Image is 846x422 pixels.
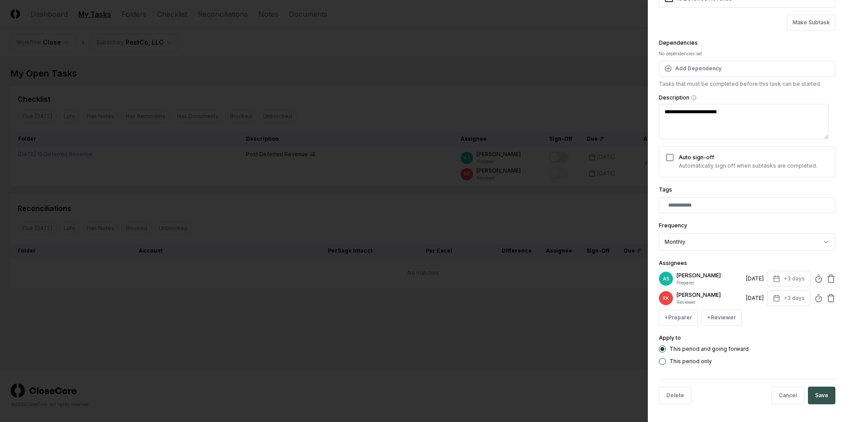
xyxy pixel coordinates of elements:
button: Delete [659,387,692,404]
div: No dependencies set [659,50,835,57]
p: Preparer [677,280,742,286]
p: Automatically sign off when subtasks are completed. [679,162,817,170]
div: [DATE] [746,294,764,302]
button: Cancel [771,387,804,404]
button: +3 days [767,290,811,306]
span: RK [663,295,669,302]
button: Description [691,95,696,100]
div: [DATE] [746,275,764,283]
label: This period and going forward [669,346,749,352]
label: This period only [669,359,712,364]
label: Description [659,95,835,100]
button: +Reviewer [701,310,742,326]
button: Make Subtask [787,15,835,31]
span: AS [663,276,669,282]
label: Frequency [659,222,687,229]
label: Apply to [659,334,681,341]
p: [PERSON_NAME] [677,291,742,299]
p: Reviewer [677,299,742,306]
label: Assignees [659,260,687,266]
label: Tags [659,186,672,193]
button: Save [808,387,835,404]
label: Auto sign-off [679,154,714,161]
label: Dependencies [659,39,698,46]
button: +3 days [767,271,811,287]
button: Add Dependency [659,61,835,77]
button: +Preparer [659,310,698,326]
p: [PERSON_NAME] [677,272,742,280]
p: Tasks that must be completed before this task can be started. [659,80,835,88]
